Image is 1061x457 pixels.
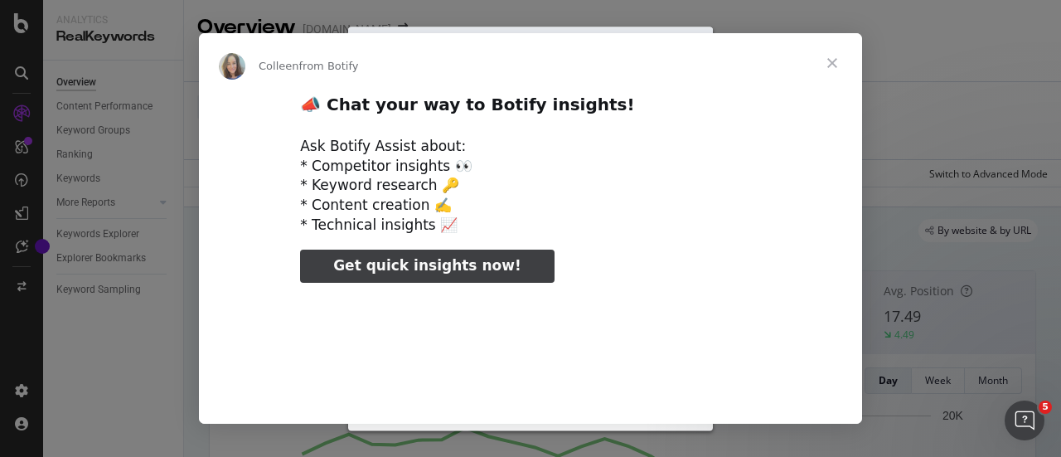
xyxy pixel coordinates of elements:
span: Get quick insights now! [333,257,521,274]
a: Get quick insights now! [300,250,554,283]
h2: 📣 Chat your way to Botify insights! [300,94,761,124]
span: from Botify [299,60,359,72]
span: Colleen [259,60,299,72]
div: Ask Botify Assist about: * Competitor insights 👀 * Keyword research 🔑 * Content creation ✍️ * Tec... [300,137,761,236]
img: Profile image for Colleen [219,53,245,80]
span: Close [802,33,862,93]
